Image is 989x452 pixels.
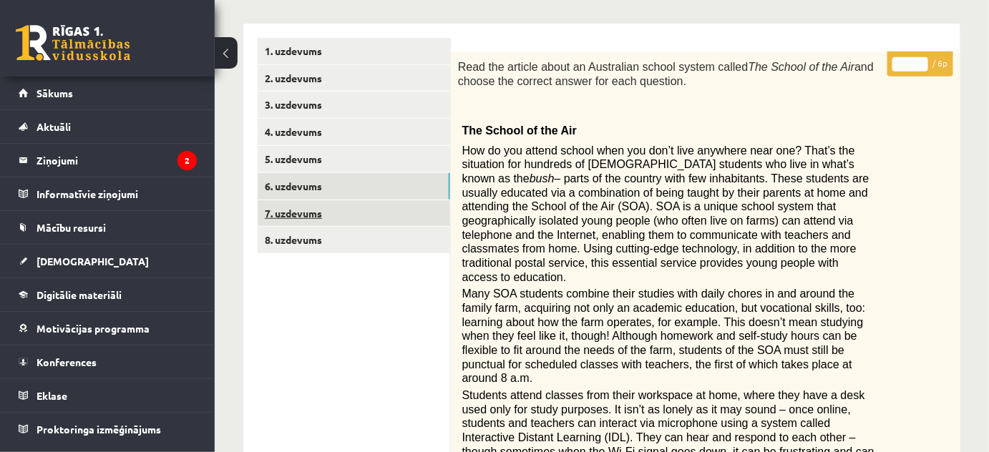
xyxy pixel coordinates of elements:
[258,38,450,64] a: 1. uzdevums
[36,87,73,99] span: Sākums
[36,423,161,436] span: Proktoringa izmēģinājums
[258,65,450,92] a: 2. uzdevums
[36,177,197,210] legend: Informatīvie ziņojumi
[462,124,577,137] span: The School of the Air
[462,144,855,185] span: How do you attend school when you don’t live anywhere near one? That’s the situation for hundreds...
[19,379,197,412] a: Eklase
[36,144,197,177] legend: Ziņojumi
[36,255,149,267] span: [DEMOGRAPHIC_DATA]
[887,51,953,77] p: / 6p
[530,172,555,185] span: bush
[258,146,450,172] a: 5. uzdevums
[19,144,197,177] a: Ziņojumi2
[258,173,450,200] a: 6. uzdevums
[19,77,197,109] a: Sākums
[258,119,450,145] a: 4. uzdevums
[36,288,122,301] span: Digitālie materiāli
[749,61,855,73] span: The School of the Air
[258,227,450,253] a: 8. uzdevums
[177,151,197,170] i: 2
[19,110,197,143] a: Aktuāli
[36,355,97,368] span: Konferences
[19,312,197,345] a: Motivācijas programma
[19,345,197,378] a: Konferences
[16,25,130,61] a: Rīgas 1. Tālmācības vidusskola
[36,221,106,234] span: Mācību resursi
[36,120,71,133] span: Aktuāli
[14,14,478,29] body: Editor, wiswyg-editor-47024879139440-1757960761-845
[258,92,450,118] a: 3. uzdevums
[19,245,197,277] a: [DEMOGRAPHIC_DATA]
[19,413,197,446] a: Proktoringa izmēģinājums
[19,177,197,210] a: Informatīvie ziņojumi
[462,288,866,384] span: Many SOA students combine their studies with daily chores in and around the family farm, acquirin...
[19,278,197,311] a: Digitālie materiāli
[258,200,450,227] a: 7. uzdevums
[19,211,197,244] a: Mācību resursi
[36,322,150,335] span: Motivācijas programma
[458,61,874,88] span: Read the article about an Australian school system called and choose the correct answer for each ...
[462,172,869,283] span: – parts of the country with few inhabitants. These students are usually educated via a combinatio...
[36,389,67,402] span: Eklase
